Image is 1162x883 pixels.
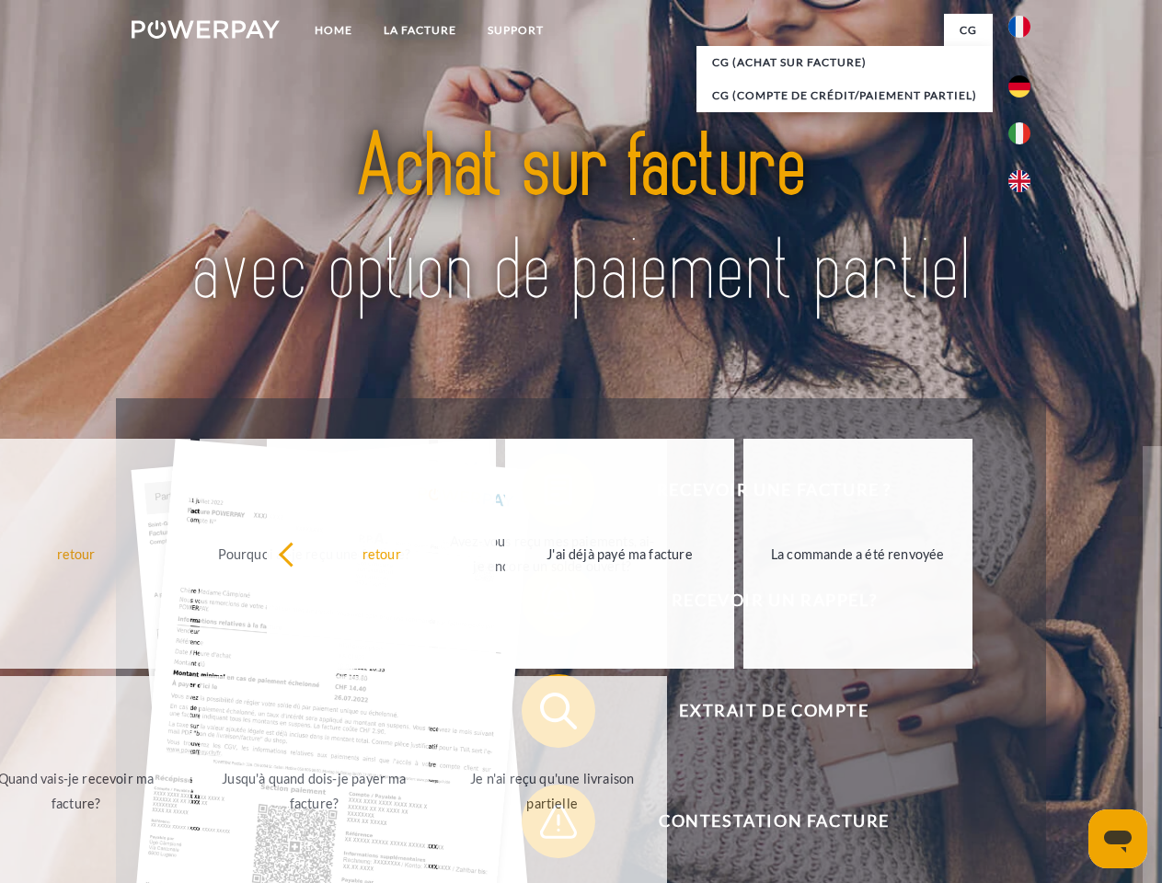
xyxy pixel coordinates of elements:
[522,674,1000,748] button: Extrait de compte
[368,14,472,47] a: LA FACTURE
[522,785,1000,858] button: Contestation Facture
[548,674,999,748] span: Extrait de compte
[211,766,418,816] div: Jusqu'à quand dois-je payer ma facture?
[548,785,999,858] span: Contestation Facture
[1088,809,1147,868] iframe: Bouton de lancement de la fenêtre de messagerie
[516,541,723,566] div: J'ai déjà payé ma facture
[472,14,559,47] a: Support
[754,541,961,566] div: La commande a été renvoyée
[278,541,485,566] div: retour
[696,79,993,112] a: CG (Compte de crédit/paiement partiel)
[1008,122,1030,144] img: it
[211,541,418,566] div: Pourquoi ai-je reçu une facture?
[944,14,993,47] a: CG
[1008,75,1030,97] img: de
[299,14,368,47] a: Home
[696,46,993,79] a: CG (achat sur facture)
[176,88,986,352] img: title-powerpay_fr.svg
[449,766,656,816] div: Je n'ai reçu qu'une livraison partielle
[1008,16,1030,38] img: fr
[1008,170,1030,192] img: en
[132,20,280,39] img: logo-powerpay-white.svg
